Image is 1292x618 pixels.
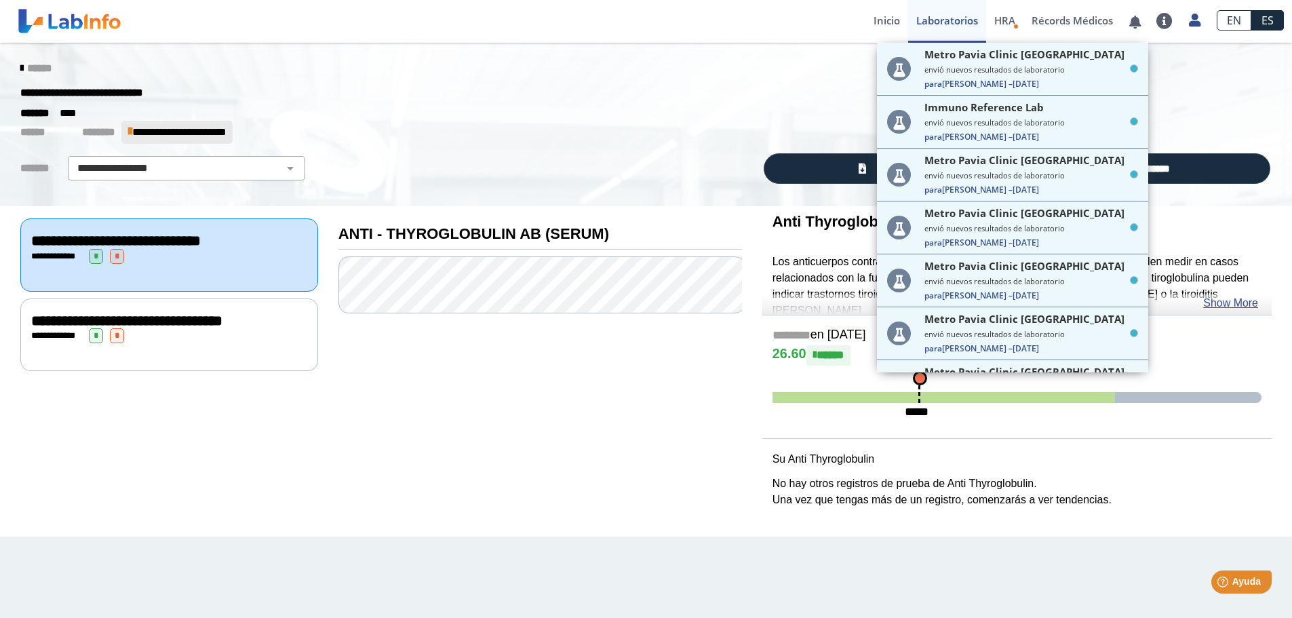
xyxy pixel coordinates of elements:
small: envió nuevos resultados de laboratorio [924,64,1138,75]
span: [PERSON_NAME] – [924,184,1138,195]
a: Show More [1203,295,1258,311]
span: [DATE] [1013,290,1039,301]
b: Anti Thyroglobulin [772,213,905,230]
span: Para [924,131,942,142]
small: envió nuevos resultados de laboratorio [924,170,1138,180]
span: [PERSON_NAME] – [924,131,1138,142]
p: Su Anti Thyroglobulin [772,451,1261,467]
span: Metro Pavia Clinic [GEOGRAPHIC_DATA] [924,259,1124,273]
a: ES [1251,10,1284,31]
span: Para [924,343,942,354]
span: Metro Pavia Clinic [GEOGRAPHIC_DATA] [924,365,1124,379]
span: [PERSON_NAME] – [924,290,1138,301]
span: Metro Pavia Clinic [GEOGRAPHIC_DATA] [924,47,1124,61]
a: EN [1217,10,1251,31]
span: [DATE] [1013,78,1039,90]
span: [DATE] [1013,237,1039,248]
h4: 26.60 [772,345,1261,366]
span: Metro Pavia Clinic [GEOGRAPHIC_DATA] [924,153,1124,167]
span: Metro Pavia Clinic [GEOGRAPHIC_DATA] [924,206,1124,220]
span: [DATE] [1013,131,1039,142]
span: [PERSON_NAME] – [924,343,1138,354]
span: HRA [994,14,1015,27]
span: Para [924,184,942,195]
h5: en [DATE] [772,328,1261,343]
small: envió nuevos resultados de laboratorio [924,223,1138,233]
p: Los anticuerpos contra la tiroglobulina en sangre son compuestos que se pueden medir en casos rel... [772,254,1261,319]
small: envió nuevos resultados de laboratorio [924,117,1138,128]
span: Para [924,237,942,248]
small: envió nuevos resultados de laboratorio [924,329,1138,339]
span: Para [924,290,942,301]
span: Para [924,78,942,90]
small: envió nuevos resultados de laboratorio [924,276,1138,286]
b: ANTI - THYROGLOBULIN AB (SERUM) [338,225,609,242]
span: Metro Pavia Clinic [GEOGRAPHIC_DATA] [924,312,1124,326]
span: [PERSON_NAME] – [924,237,1138,248]
span: [DATE] [1013,184,1039,195]
span: [PERSON_NAME] – [924,78,1138,90]
span: [DATE] [1013,343,1039,354]
span: Immuno Reference Lab [924,100,1044,114]
p: No hay otros registros de prueba de Anti Thyroglobulin. Una vez que tengas más de un registro, co... [772,476,1261,508]
iframe: Help widget launcher [1171,565,1277,603]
